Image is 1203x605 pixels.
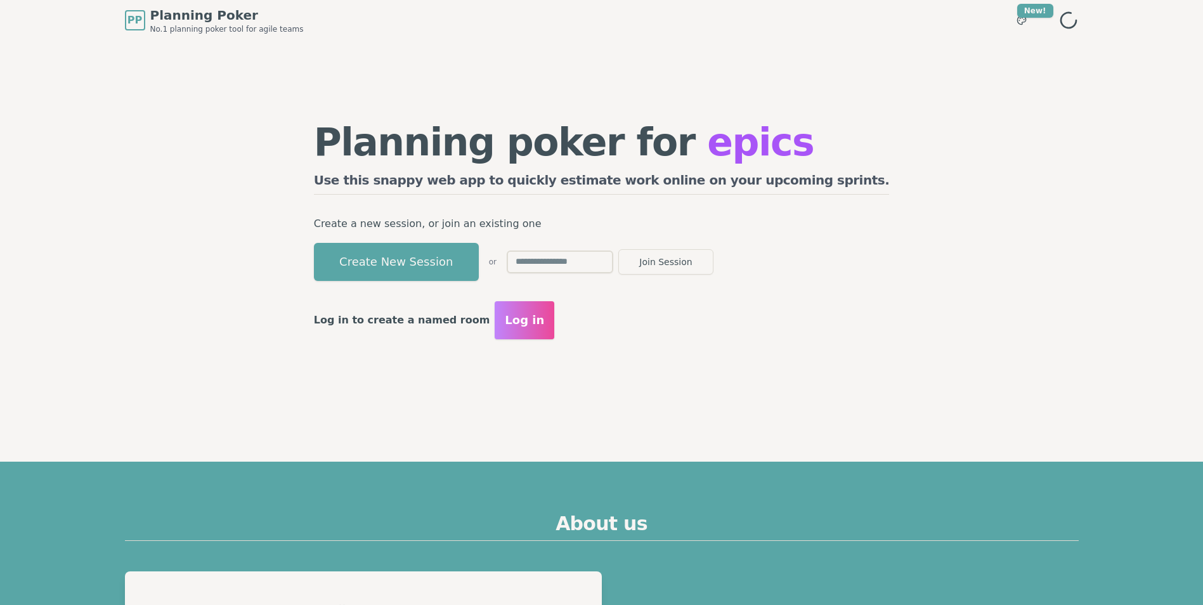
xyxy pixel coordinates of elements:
span: Log in [505,311,544,329]
span: PP [127,13,142,28]
h2: Use this snappy web app to quickly estimate work online on your upcoming sprints. [314,171,890,195]
h2: About us [125,512,1079,541]
a: PPPlanning PokerNo.1 planning poker tool for agile teams [125,6,304,34]
p: Log in to create a named room [314,311,490,329]
h1: Planning poker for [314,123,890,161]
button: Create New Session [314,243,479,281]
span: No.1 planning poker tool for agile teams [150,24,304,34]
span: Planning Poker [150,6,304,24]
span: or [489,257,497,267]
button: Log in [495,301,554,339]
span: epics [707,120,814,164]
button: Join Session [618,249,713,275]
div: New! [1017,4,1053,18]
p: Create a new session, or join an existing one [314,215,890,233]
button: New! [1010,9,1033,32]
